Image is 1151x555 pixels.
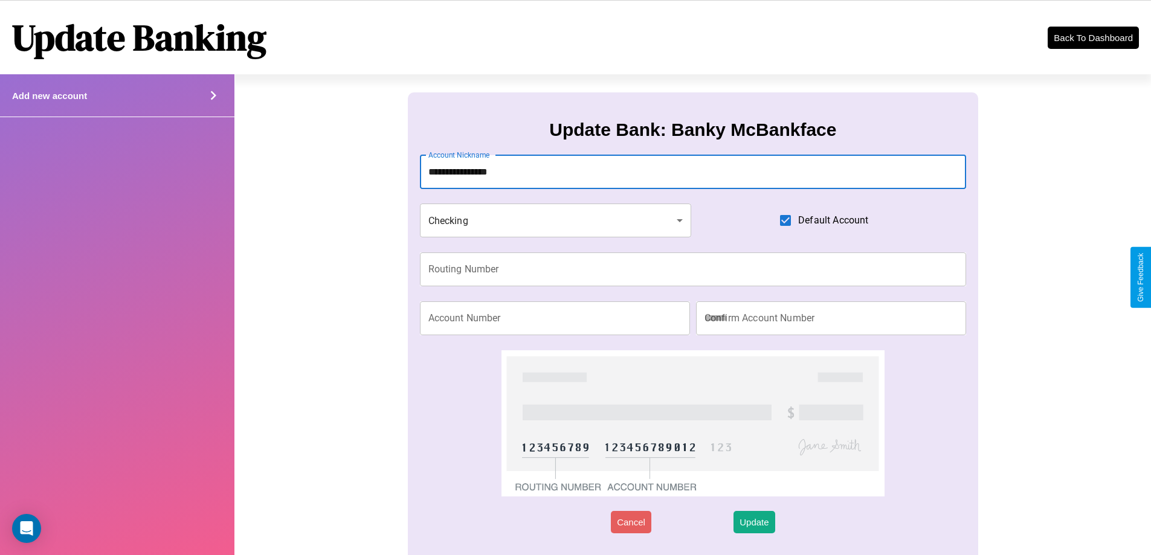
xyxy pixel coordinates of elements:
h3: Update Bank: Banky McBankface [549,120,836,140]
button: Cancel [611,511,651,533]
img: check [501,350,884,496]
h1: Update Banking [12,13,266,62]
div: Checking [420,204,692,237]
label: Account Nickname [428,150,490,160]
div: Give Feedback [1136,253,1145,302]
div: Open Intercom Messenger [12,514,41,543]
button: Back To Dashboard [1048,27,1139,49]
h4: Add new account [12,91,87,101]
button: Update [733,511,775,533]
span: Default Account [798,213,868,228]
